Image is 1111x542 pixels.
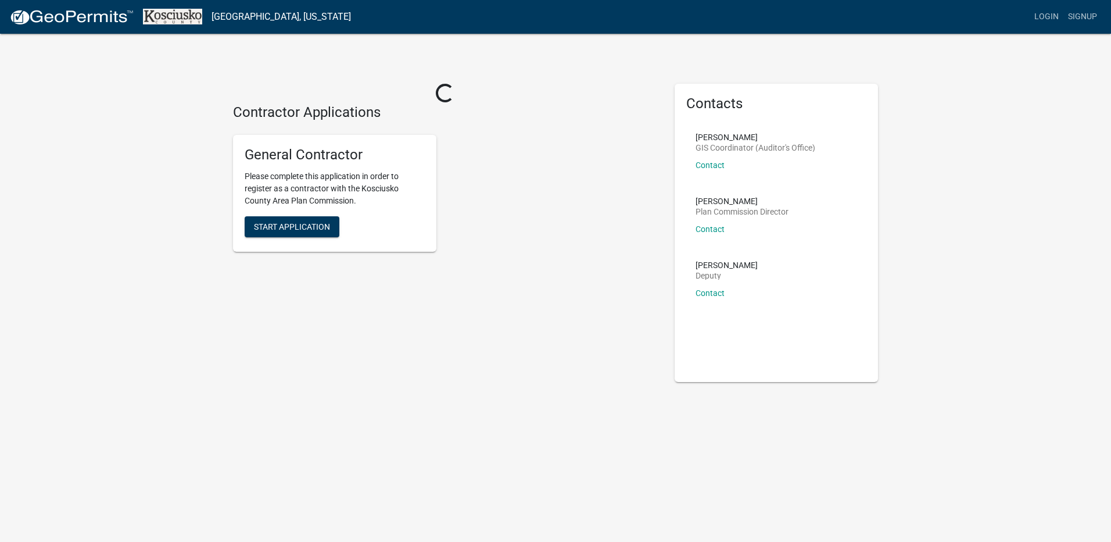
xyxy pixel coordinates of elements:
[696,288,725,298] a: Contact
[1063,6,1102,28] a: Signup
[245,216,339,237] button: Start Application
[245,147,425,163] h5: General Contractor
[696,261,758,269] p: [PERSON_NAME]
[696,161,725,170] a: Contact
[696,144,815,152] p: GIS Coordinator (Auditor's Office)
[696,197,789,205] p: [PERSON_NAME]
[233,104,657,261] wm-workflow-list-section: Contractor Applications
[212,7,351,27] a: [GEOGRAPHIC_DATA], [US_STATE]
[143,9,202,24] img: Kosciusko County, Indiana
[686,95,866,112] h5: Contacts
[696,208,789,216] p: Plan Commission Director
[254,222,330,231] span: Start Application
[245,170,425,207] p: Please complete this application in order to register as a contractor with the Kosciusko County A...
[696,272,758,280] p: Deputy
[696,133,815,141] p: [PERSON_NAME]
[1030,6,1063,28] a: Login
[696,224,725,234] a: Contact
[233,104,657,121] h4: Contractor Applications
